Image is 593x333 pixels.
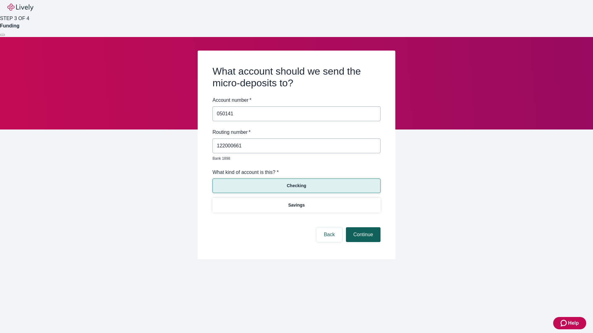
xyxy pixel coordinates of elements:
button: Continue [346,227,381,242]
svg: Zendesk support icon [561,319,568,327]
p: Checking [287,183,306,189]
label: What kind of account is this? * [212,169,279,176]
button: Savings [212,198,381,212]
span: Help [568,319,579,327]
button: Zendesk support iconHelp [553,317,586,329]
button: Back [316,227,342,242]
p: Savings [288,202,305,208]
img: Lively [7,4,33,11]
label: Routing number [212,129,250,136]
button: Checking [212,179,381,193]
p: Bank 1898 [212,156,376,161]
label: Account number [212,97,251,104]
h2: What account should we send the micro-deposits to? [212,65,381,89]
